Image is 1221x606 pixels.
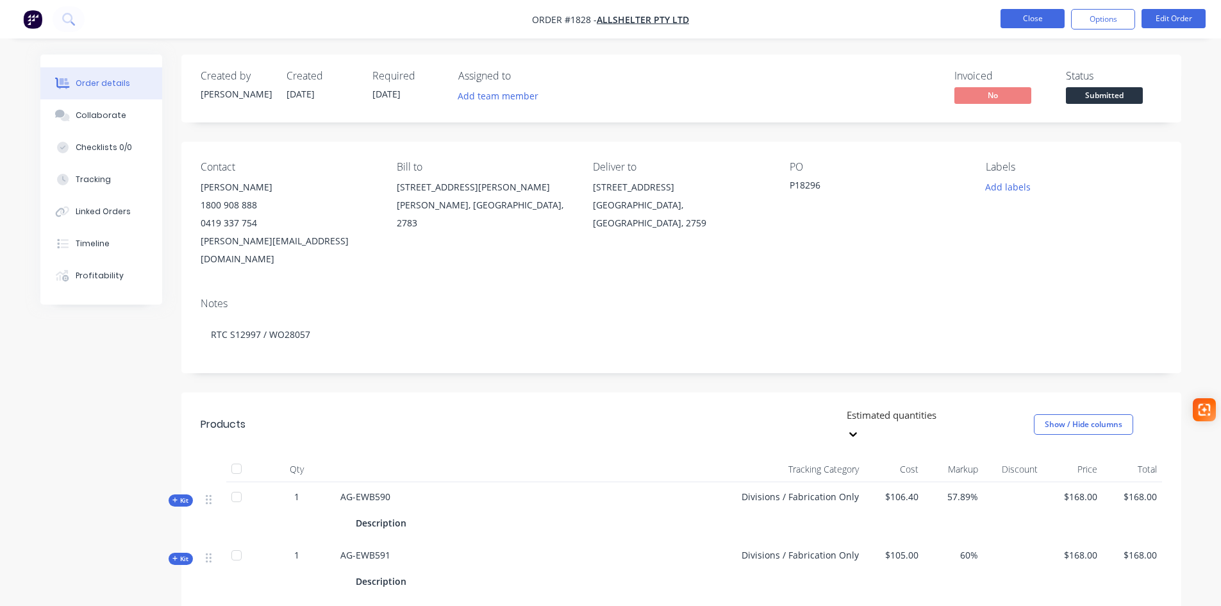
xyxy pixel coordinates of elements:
span: 1 [294,490,299,503]
div: Profitability [76,270,124,282]
span: [DATE] [287,88,315,100]
div: Created [287,70,357,82]
div: Created by [201,70,271,82]
span: Order #1828 - [532,13,597,26]
button: Linked Orders [40,196,162,228]
div: [STREET_ADDRESS] [593,178,768,196]
div: Description [356,514,411,532]
div: [PERSON_NAME] [201,178,376,196]
div: Status [1066,70,1162,82]
div: Products [201,417,245,432]
div: Invoiced [954,70,1051,82]
div: [PERSON_NAME][EMAIL_ADDRESS][DOMAIN_NAME] [201,232,376,268]
span: $168.00 [1048,548,1097,562]
div: Labels [986,161,1161,173]
div: [PERSON_NAME] [201,87,271,101]
button: Close [1001,9,1065,28]
div: RTC S12997 / WO28057 [201,315,1162,354]
div: 0419 337 754 [201,214,376,232]
button: Options [1071,9,1135,29]
div: Divisions / Fabrication Only [720,541,864,599]
span: $168.00 [1108,490,1157,503]
span: [DATE] [372,88,401,100]
span: $106.40 [869,490,918,503]
button: Kit [169,494,193,507]
div: PO [790,161,965,173]
div: Timeline [76,238,110,249]
span: No [954,87,1031,103]
div: Tracking Category [720,457,864,482]
button: Submitted [1066,87,1143,106]
div: Divisions / Fabrication Only [720,482,864,541]
div: Checklists 0/0 [76,142,132,153]
span: 60% [929,548,978,562]
span: 1 [294,548,299,562]
button: Show / Hide columns [1034,414,1133,435]
button: Kit [169,553,193,565]
div: [STREET_ADDRESS][GEOGRAPHIC_DATA], [GEOGRAPHIC_DATA], 2759 [593,178,768,232]
span: 57.89% [929,490,978,503]
div: Required [372,70,443,82]
div: Deliver to [593,161,768,173]
div: [PERSON_NAME]1800 908 8880419 337 754[PERSON_NAME][EMAIL_ADDRESS][DOMAIN_NAME] [201,178,376,268]
div: Discount [983,457,1043,482]
div: [PERSON_NAME], [GEOGRAPHIC_DATA], 2783 [397,196,572,232]
button: Profitability [40,260,162,292]
span: Kit [172,554,189,564]
span: $168.00 [1108,548,1157,562]
div: Notes [201,298,1162,310]
div: [STREET_ADDRESS][PERSON_NAME][PERSON_NAME], [GEOGRAPHIC_DATA], 2783 [397,178,572,232]
div: Price [1043,457,1102,482]
div: Tracking [76,174,111,185]
button: Add team member [451,87,545,105]
button: Edit Order [1142,9,1206,28]
div: P18296 [790,178,950,196]
div: [GEOGRAPHIC_DATA], [GEOGRAPHIC_DATA], 2759 [593,196,768,232]
button: Add team member [458,87,545,105]
a: Allshelter Pty Ltd [597,13,689,26]
div: Contact [201,161,376,173]
div: Markup [924,457,983,482]
span: $168.00 [1048,490,1097,503]
div: [STREET_ADDRESS][PERSON_NAME] [397,178,572,196]
div: Linked Orders [76,206,131,217]
div: Bill to [397,161,572,173]
button: Timeline [40,228,162,260]
span: Submitted [1066,87,1143,103]
div: Qty [258,457,335,482]
div: Assigned to [458,70,586,82]
button: Add labels [979,178,1038,196]
img: Factory [23,10,42,29]
button: Order details [40,67,162,99]
span: AG-EWB590 [340,491,390,503]
div: Cost [864,457,924,482]
span: $105.00 [869,548,918,562]
span: AG-EWB591 [340,549,390,561]
div: Collaborate [76,110,126,121]
div: Description [356,572,411,591]
button: Collaborate [40,99,162,131]
span: Kit [172,496,189,505]
button: Checklists 0/0 [40,131,162,164]
div: Order details [76,78,130,89]
div: 1800 908 888 [201,196,376,214]
button: Tracking [40,164,162,196]
div: Total [1102,457,1162,482]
